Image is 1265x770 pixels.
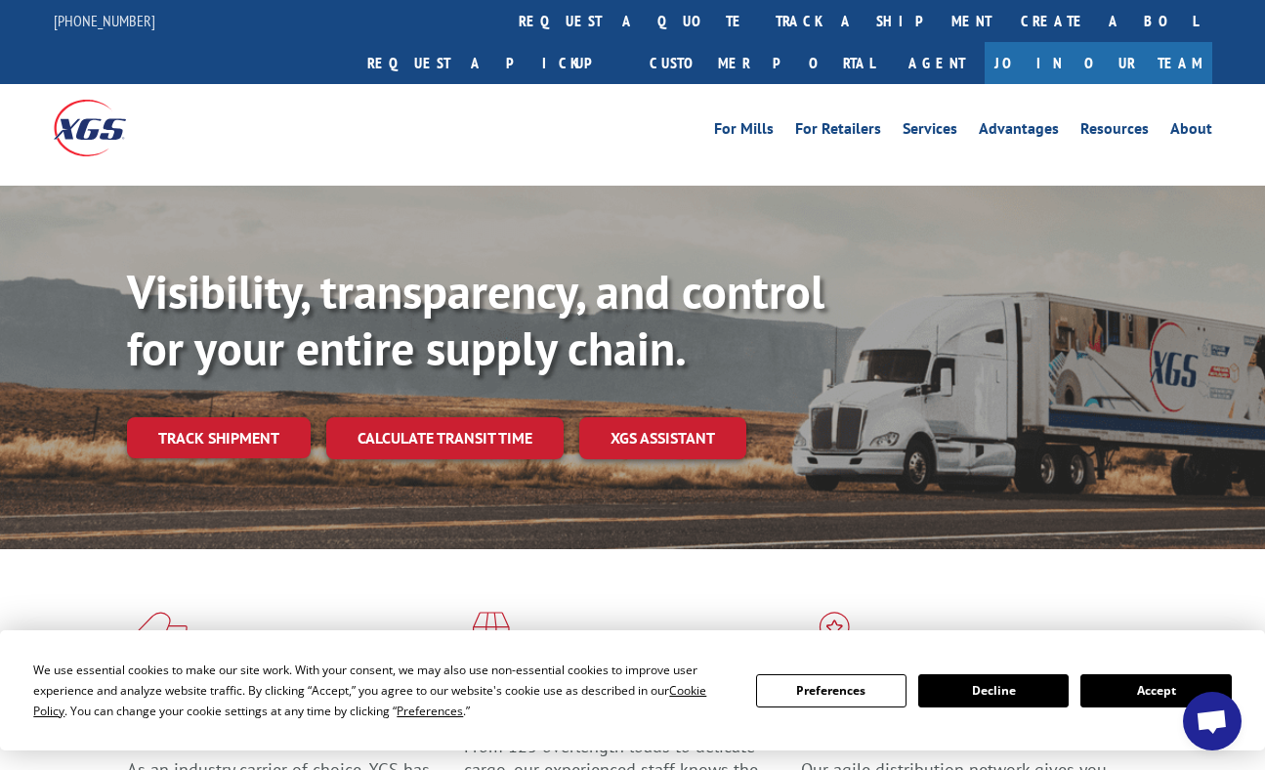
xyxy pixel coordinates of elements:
[1080,121,1149,143] a: Resources
[1080,674,1231,707] button: Accept
[127,261,824,378] b: Visibility, transparency, and control for your entire supply chain.
[714,121,774,143] a: For Mills
[1170,121,1212,143] a: About
[127,417,311,458] a: Track shipment
[801,612,868,663] img: xgs-icon-flagship-distribution-model-red
[903,121,957,143] a: Services
[397,703,463,719] span: Preferences
[579,417,746,459] a: XGS ASSISTANT
[33,660,732,721] div: We use essential cookies to make our site work. With your consent, we may also use non-essential ...
[127,612,188,663] img: xgs-icon-total-supply-chain-intelligence-red
[889,42,985,84] a: Agent
[985,42,1212,84] a: Join Our Team
[326,417,564,459] a: Calculate transit time
[979,121,1059,143] a: Advantages
[635,42,889,84] a: Customer Portal
[464,612,510,663] img: xgs-icon-focused-on-flooring-red
[54,11,155,30] a: [PHONE_NUMBER]
[756,674,907,707] button: Preferences
[795,121,881,143] a: For Retailers
[1183,692,1242,750] div: Open chat
[918,674,1069,707] button: Decline
[353,42,635,84] a: Request a pickup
